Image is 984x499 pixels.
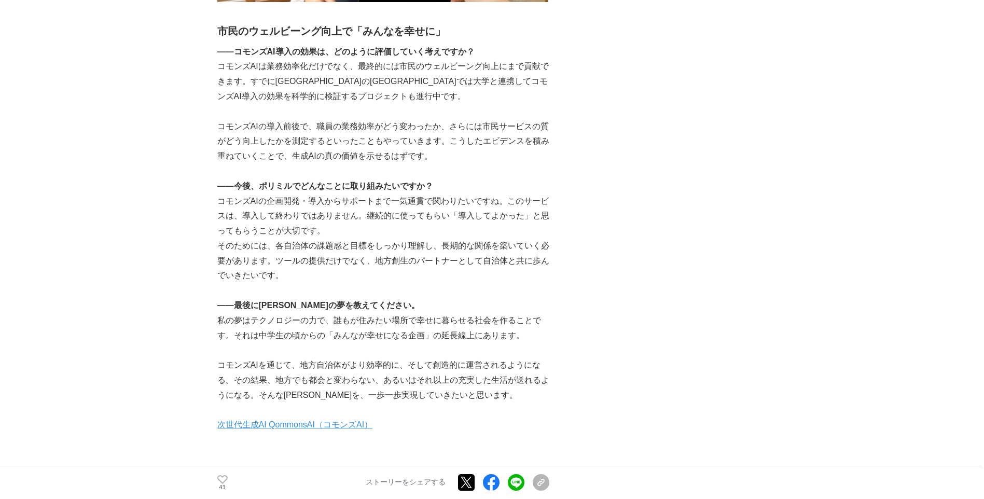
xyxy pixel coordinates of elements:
[217,182,433,190] strong: ――今後、ポリミルでどんなことに取り組みたいですか？
[217,194,549,239] p: コモンズAIの企画開発・導入からサポートまで一気通貫で関わりたいですね。このサービスは、導入して終わりではありません。継続的に使ってもらい「導入してよかった」と思ってもらうことが大切です。
[217,420,373,429] a: 次世代生成AI QommonsAI（コモンズAI）
[217,59,549,104] p: コモンズAIは業務効率化だけでなく、最終的には市民のウェルビーング向上にまで貢献できます。すでに[GEOGRAPHIC_DATA]の[GEOGRAPHIC_DATA]では大学と連携してコモンズA...
[217,119,549,164] p: コモンズAIの導入前後で、職員の業務効率がどう変わったか、さらには市民サービスの質がどう向上したかを測定するといったこともやっていきます。こうしたエビデンスを積み重ねていくことで、生成AIの真の...
[217,313,549,343] p: 私の夢はテクノロジーの力で、誰もが住みたい場所で幸せに暮らせる社会を作ることです。それは中学生の頃からの「みんなが幸せになる企画」の延長線上にあります。
[366,478,446,488] p: ストーリーをシェアする
[217,485,228,490] p: 43
[217,47,475,56] strong: ――コモンズAI導入の効果は、どのように評価していく考えですか？
[217,301,420,310] strong: ――最後に[PERSON_NAME]の夢を教えてください。
[217,23,549,39] h2: 市民のウェルビーング向上で「みんなを幸せに」
[217,358,549,403] p: コモンズAIを通じて、地方自治体がより効率的に、そして創造的に運営されるようになる。その結果、地方でも都会と変わらない、あるいはそれ以上の充実した生活が送れるようになる。そんな[PERSON_N...
[217,239,549,283] p: そのためには、各自治体の課題感と目標をしっかり理解し、長期的な関係を築いていく必要があります。ツールの提供だけでなく、地方創生のパートナーとして自治体と共に歩んでいきたいです。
